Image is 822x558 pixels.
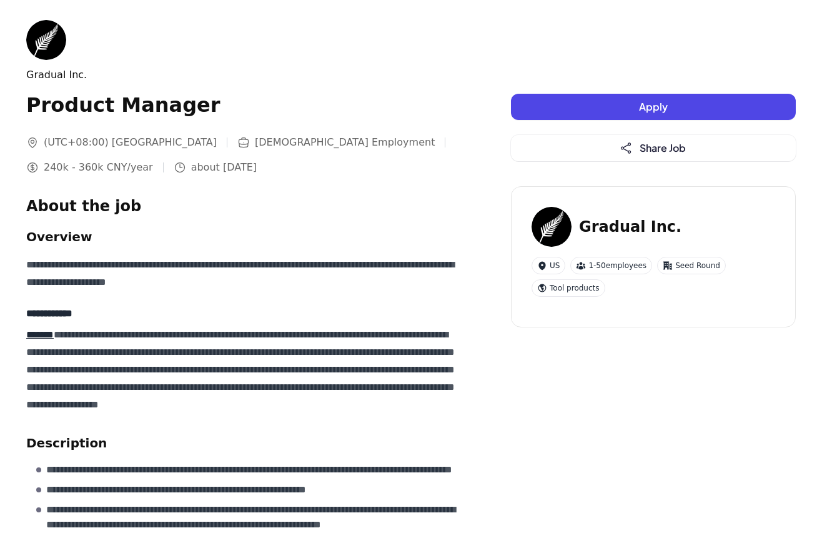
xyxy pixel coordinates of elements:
[44,135,217,150] span: (UTC+08:00) [GEOGRAPHIC_DATA]
[26,20,66,60] img: Gr
[657,257,726,274] div: Seed Round
[639,100,668,113] span: Apply
[191,160,257,175] span: about [DATE]
[532,279,605,297] div: Tool products
[532,207,572,247] img: Gr
[511,135,796,161] button: Share Job
[26,227,461,246] h2: Overview
[511,94,796,120] button: Apply
[26,195,461,217] h1: About the job
[255,135,435,150] span: [DEMOGRAPHIC_DATA] Employment
[26,67,461,82] div: Gradual Inc.
[532,257,565,274] div: US
[570,257,652,274] div: 1-50 employees
[26,90,461,120] h1: Product Manager
[579,216,681,238] h3: Gradual Inc.
[44,160,153,175] span: 240k - 360k CNY/year
[640,141,686,154] span: Share Job
[26,434,461,452] h2: Description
